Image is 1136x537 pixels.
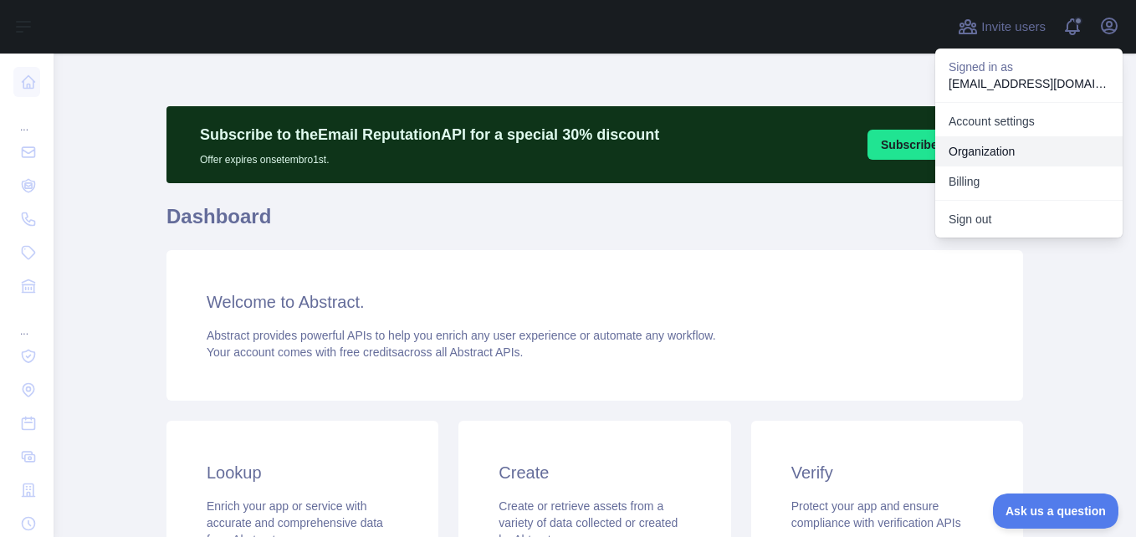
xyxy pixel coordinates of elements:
span: free credits [340,345,397,359]
button: Billing [935,166,1123,197]
h3: Welcome to Abstract. [207,290,983,314]
a: Organization [935,136,1123,166]
h1: Dashboard [166,203,1023,243]
a: Account settings [935,106,1123,136]
iframe: Toggle Customer Support [993,494,1119,529]
span: Your account comes with across all Abstract APIs. [207,345,523,359]
button: Subscribe [DATE] [867,130,993,160]
p: Offer expires on setembro 1st. [200,146,659,166]
button: Invite users [954,13,1049,40]
button: Sign out [935,204,1123,234]
p: [EMAIL_ADDRESS][DOMAIN_NAME] [949,75,1109,92]
p: Subscribe to the Email Reputation API for a special 30 % discount [200,123,659,146]
span: Abstract provides powerful APIs to help you enrich any user experience or automate any workflow. [207,329,716,342]
h3: Lookup [207,461,398,484]
div: ... [13,100,40,134]
span: Invite users [981,18,1046,37]
p: Signed in as [949,59,1109,75]
h3: Create [499,461,690,484]
span: Protect your app and ensure compliance with verification APIs [791,499,961,529]
h3: Verify [791,461,983,484]
div: ... [13,304,40,338]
